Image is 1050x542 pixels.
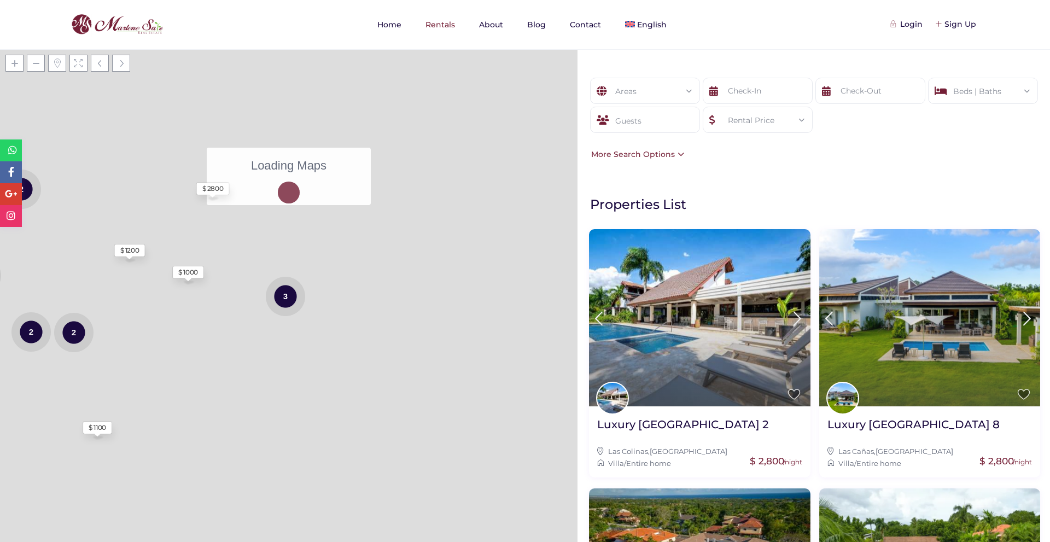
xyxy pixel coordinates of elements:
[838,447,874,456] a: Las Cañas
[608,447,648,456] a: Las Colinas
[856,459,901,468] a: Entire home
[827,417,1000,440] a: Luxury [GEOGRAPHIC_DATA] 8
[202,184,224,194] div: $ 2800
[711,107,804,133] div: Rental Price
[838,459,854,468] a: Villa
[815,78,925,104] input: Check-Out
[650,447,727,456] a: [GEOGRAPHIC_DATA]
[178,267,198,277] div: $ 1000
[68,11,166,38] img: logo
[827,445,1032,457] div: ,
[120,246,139,255] div: $ 1200
[589,229,810,406] img: Luxury Villa Colinas 2
[590,107,700,133] div: Guests
[626,459,671,468] a: Entire home
[588,148,684,160] div: More Search Options
[876,447,953,456] a: [GEOGRAPHIC_DATA]
[827,417,1000,432] h2: Luxury [GEOGRAPHIC_DATA] 8
[637,20,667,30] span: English
[937,78,1029,104] div: Beds | Baths
[597,417,768,432] h2: Luxury [GEOGRAPHIC_DATA] 2
[892,18,923,30] div: Login
[89,423,106,433] div: $ 1100
[608,459,624,468] a: Villa
[936,18,976,30] div: Sign Up
[827,457,1032,469] div: /
[266,276,305,317] div: 3
[597,457,802,469] div: /
[54,312,94,353] div: 2
[11,311,51,352] div: 2
[597,417,768,440] a: Luxury [GEOGRAPHIC_DATA] 2
[597,445,802,457] div: ,
[819,229,1041,406] img: Luxury Villa Cañas 8
[207,148,371,205] div: Loading Maps
[599,78,691,104] div: Areas
[590,196,1045,213] h1: Properties List
[703,78,813,104] input: Check-In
